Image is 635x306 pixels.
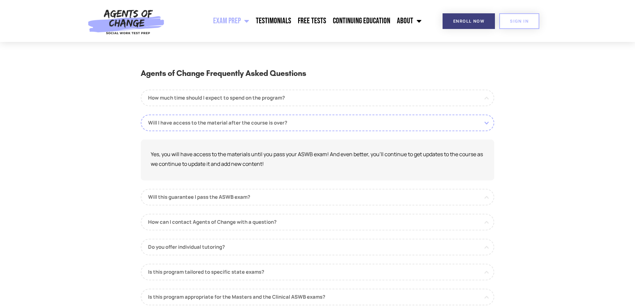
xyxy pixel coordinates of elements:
[141,67,494,86] h3: Agents of Change Frequently Asked Questions
[294,13,330,29] a: Free Tests
[252,13,294,29] a: Testimonials
[141,115,494,131] a: Will I have access to the material after the course is over?
[499,13,539,29] a: SIGN IN
[141,214,494,230] a: How can I contact Agents of Change with a question?
[141,264,494,280] a: Is this program tailored to specific state exams?
[141,90,494,106] a: How much time should I expect to spend on the program?
[330,13,394,29] a: Continuing Education
[453,19,484,23] span: Enroll Now
[210,13,252,29] a: Exam Prep
[141,239,494,255] a: Do you offer individual tutoring?
[168,13,425,29] nav: Menu
[141,289,494,305] a: Is this program appropriate for the Masters and the Clinical ASWB exams?
[510,19,529,23] span: SIGN IN
[443,13,495,29] a: Enroll Now
[151,150,484,169] p: Yes, you will have access to the materials until you pass your ASWB exam! And even better, you’ll...
[141,189,494,205] a: Will this guarantee I pass the ASWB exam?
[394,13,425,29] a: About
